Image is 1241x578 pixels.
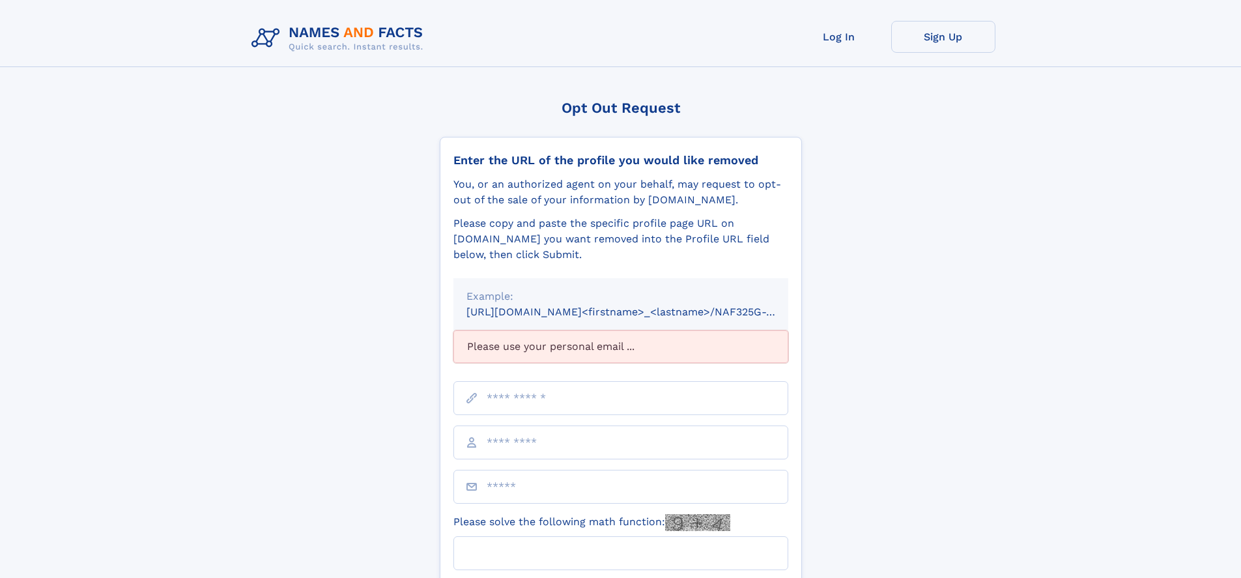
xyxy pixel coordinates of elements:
div: Example: [466,289,775,304]
div: Opt Out Request [440,100,802,116]
div: Please copy and paste the specific profile page URL on [DOMAIN_NAME] you want removed into the Pr... [453,216,788,263]
a: Sign Up [891,21,995,53]
img: Logo Names and Facts [246,21,434,56]
label: Please solve the following math function: [453,514,730,531]
small: [URL][DOMAIN_NAME]<firstname>_<lastname>/NAF325G-xxxxxxxx [466,306,813,318]
a: Log In [787,21,891,53]
div: You, or an authorized agent on your behalf, may request to opt-out of the sale of your informatio... [453,177,788,208]
div: Please use your personal email ... [453,330,788,363]
div: Enter the URL of the profile you would like removed [453,153,788,167]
